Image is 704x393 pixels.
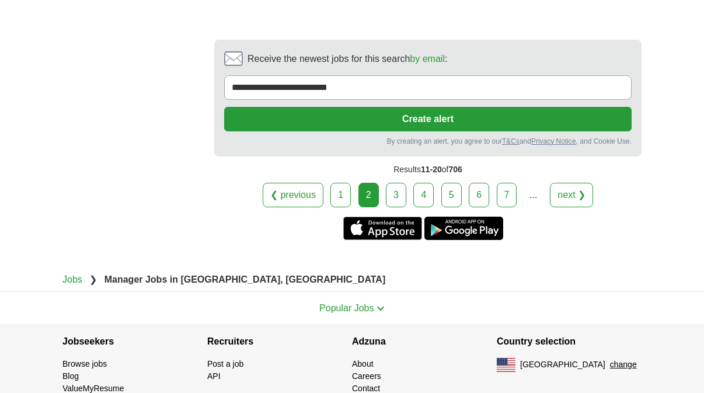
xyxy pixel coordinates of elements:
[522,183,545,207] div: ...
[330,183,351,207] a: 1
[104,274,386,284] strong: Manager Jobs in [GEOGRAPHIC_DATA], [GEOGRAPHIC_DATA]
[520,359,605,371] span: [GEOGRAPHIC_DATA]
[62,359,107,368] a: Browse jobs
[421,165,442,174] span: 11-20
[62,274,82,284] a: Jobs
[410,54,445,64] a: by email
[319,303,374,313] span: Popular Jobs
[263,183,323,207] a: ❮ previous
[62,371,79,381] a: Blog
[610,359,637,371] button: change
[441,183,462,207] a: 5
[497,358,515,372] img: US flag
[352,371,381,381] a: Careers
[214,156,642,183] div: Results of
[448,165,462,174] span: 706
[497,325,642,358] h4: Country selection
[497,183,517,207] a: 7
[224,107,632,131] button: Create alert
[531,137,576,145] a: Privacy Notice
[62,384,124,393] a: ValueMyResume
[224,136,632,147] div: By creating an alert, you agree to our and , and Cookie Use.
[386,183,406,207] a: 3
[352,384,380,393] a: Contact
[207,371,221,381] a: API
[469,183,489,207] a: 6
[377,306,385,311] img: toggle icon
[352,359,374,368] a: About
[207,359,243,368] a: Post a job
[89,274,97,284] span: ❯
[358,183,379,207] div: 2
[502,137,520,145] a: T&Cs
[424,217,503,240] a: Get the Android app
[550,183,593,207] a: next ❯
[343,217,422,240] a: Get the iPhone app
[413,183,434,207] a: 4
[248,52,447,66] span: Receive the newest jobs for this search :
